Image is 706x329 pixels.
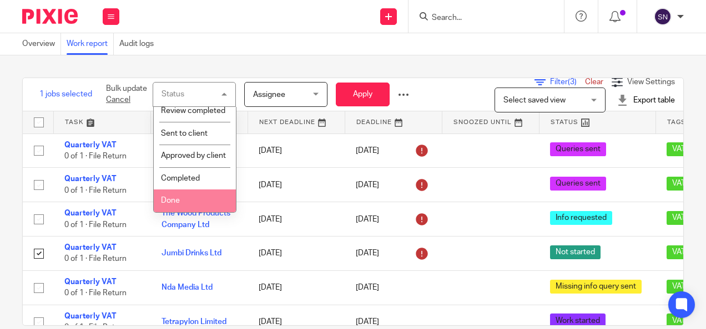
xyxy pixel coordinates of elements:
[162,318,226,326] a: Tetrapylon Limited
[568,78,577,86] span: (3)
[667,142,691,156] span: VAT
[22,33,61,55] a: Overview
[550,177,606,191] span: Queries sent
[161,107,225,115] span: Review completed
[161,152,226,160] span: Approved by client
[617,95,675,106] div: Export table
[64,187,127,194] span: 0 of 1 · File Return
[550,211,612,225] span: Info requested
[667,211,691,225] span: VAT
[64,152,127,160] span: 0 of 1 · File Return
[39,89,92,100] span: 1 jobs selected
[356,316,431,327] div: [DATE]
[667,177,691,191] span: VAT
[253,91,285,99] span: Assignee
[585,78,603,86] a: Clear
[356,245,431,263] div: [DATE]
[248,237,345,271] td: [DATE]
[22,9,78,24] img: Pixie
[667,313,691,327] span: VAT
[161,130,208,137] span: Sent to client
[356,282,431,293] div: [DATE]
[119,33,159,55] a: Audit logs
[248,133,345,168] td: [DATE]
[356,210,431,228] div: [DATE]
[64,290,127,297] span: 0 of 1 · File Return
[161,174,200,182] span: Completed
[503,96,566,104] span: Select saved view
[64,255,127,263] span: 0 of 1 · File Return
[627,78,675,86] span: View Settings
[64,278,117,286] a: Quarterly VAT
[64,244,117,251] a: Quarterly VAT
[64,221,127,229] span: 0 of 1 · File Return
[550,142,606,156] span: Queries sent
[67,33,114,55] a: Work report
[356,142,431,160] div: [DATE]
[64,312,117,320] a: Quarterly VAT
[162,90,184,98] div: Status
[550,313,606,327] span: Work started
[667,280,691,294] span: VAT
[248,202,345,237] td: [DATE]
[64,175,117,183] a: Quarterly VAT
[667,245,691,259] span: VAT
[64,209,117,217] a: Quarterly VAT
[431,13,531,23] input: Search
[336,83,390,106] button: Apply
[64,141,117,149] a: Quarterly VAT
[667,119,686,125] span: Tags
[162,249,221,257] a: Jumbi Drinks Ltd
[550,78,585,86] span: Filter
[162,209,230,228] a: The Wood Products Company Ltd
[356,176,431,194] div: [DATE]
[162,284,213,291] a: Nda Media Ltd
[106,96,130,104] a: Cancel
[654,8,672,25] img: svg%3E
[550,280,642,294] span: Missing info query sent
[248,271,345,305] td: [DATE]
[106,83,147,106] p: Bulk update
[550,245,601,259] span: Not started
[161,197,180,204] span: Done
[248,168,345,202] td: [DATE]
